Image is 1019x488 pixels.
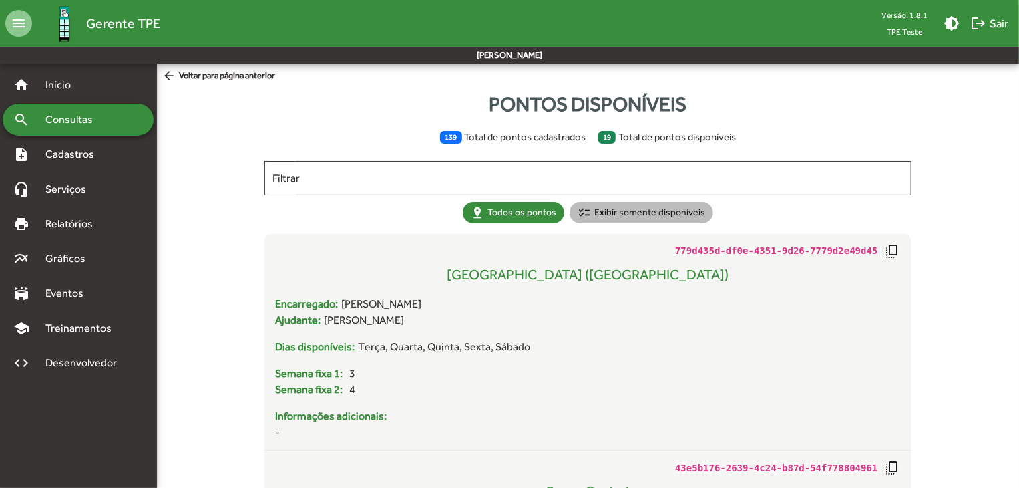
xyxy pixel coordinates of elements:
mat-chip: Exibir somente disponíveis [570,202,713,223]
span: 3 [349,366,355,382]
mat-icon: logout [970,15,986,31]
span: Terça, Quarta, Quinta, Sexta, Sábado [358,339,530,355]
mat-icon: copy_all [885,243,901,259]
mat-icon: checklist [578,206,591,219]
span: Encarregado: [275,296,338,312]
code: 43e5b176-2639-4c24-b87d-54f778804961 [675,461,877,475]
span: - [275,424,900,441]
div: [GEOGRAPHIC_DATA] ([GEOGRAPHIC_DATA]) [275,265,900,297]
span: 19 [598,131,616,144]
span: Gráficos [37,251,104,267]
div: Pontos disponíveis [157,89,1019,119]
mat-icon: stadium [13,285,29,301]
mat-icon: code [13,355,29,371]
mat-chip: Todos os pontos [463,202,564,223]
mat-icon: arrow_back [162,69,179,84]
span: Consultas [37,112,110,128]
span: Total de pontos cadastrados [440,130,592,145]
mat-icon: pin_drop [471,206,484,219]
mat-icon: school [13,320,29,336]
span: Gerente TPE [86,13,160,34]
span: [PERSON_NAME] [341,296,421,312]
span: Treinamentos [37,320,128,336]
span: Dias disponíveis: [275,339,355,355]
span: Eventos [37,285,101,301]
span: Relatórios [37,216,110,232]
mat-icon: print [13,216,29,232]
span: Ajudante: [275,312,321,328]
span: [PERSON_NAME] [324,312,404,328]
span: 4 [349,382,355,398]
span: 139 [440,131,462,144]
span: Cadastros [37,146,112,162]
mat-icon: home [13,77,29,93]
mat-icon: menu [5,10,32,37]
button: Sair [965,11,1014,35]
img: Logo [43,2,86,45]
a: Gerente TPE [32,2,160,45]
span: Semana fixa 1: [275,366,343,382]
span: Informações adicionais: [275,408,900,424]
span: Desenvolvedor [37,355,132,371]
span: Semana fixa 2: [275,382,343,398]
span: Voltar para página anterior [162,69,275,84]
mat-icon: headset_mic [13,181,29,197]
span: Sair [970,11,1008,35]
code: 779d435d-df0e-4351-9d26-7779d2e49d45 [675,244,877,258]
mat-icon: multiline_chart [13,251,29,267]
mat-icon: search [13,112,29,128]
mat-icon: copy_all [885,460,901,476]
mat-icon: brightness_medium [944,15,960,31]
div: Versão: 1.8.1 [876,7,933,23]
span: Início [37,77,90,93]
mat-icon: note_add [13,146,29,162]
span: Serviços [37,181,104,197]
span: Total de pontos disponíveis [598,130,737,145]
span: TPE Teste [876,23,933,40]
